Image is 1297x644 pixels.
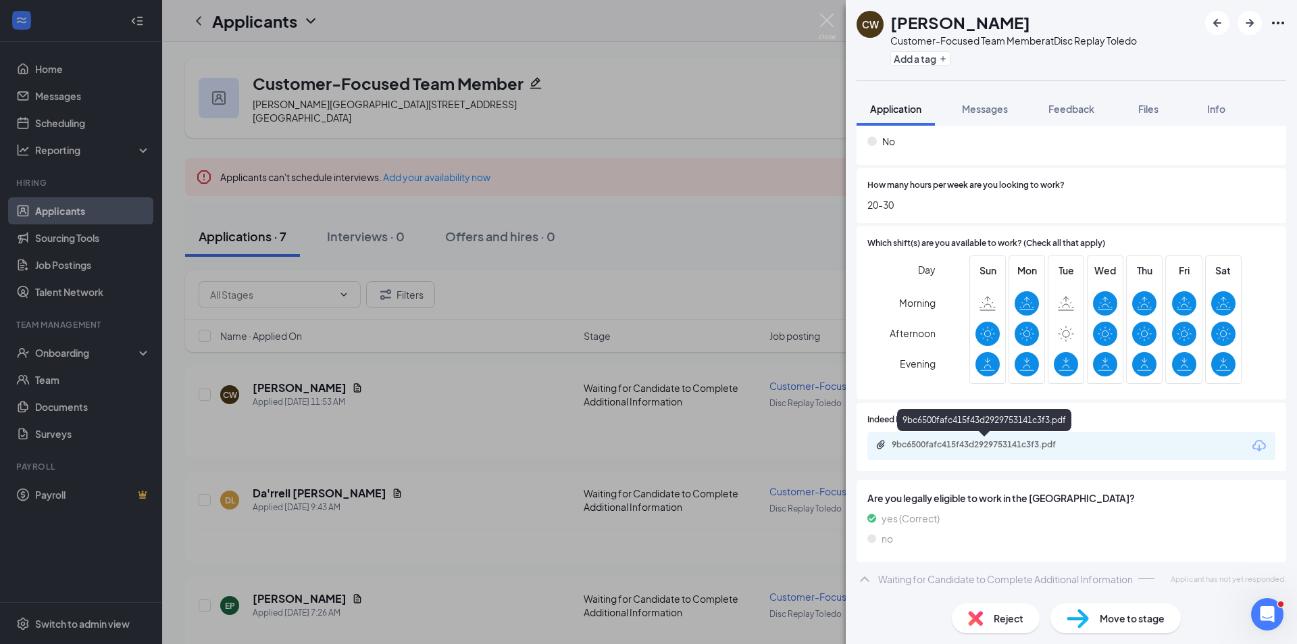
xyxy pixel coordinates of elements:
[1211,263,1236,278] span: Sat
[918,262,936,277] span: Day
[900,351,936,376] span: Evening
[890,34,1137,47] div: Customer-Focused Team Member at Disc Replay Toledo
[882,531,893,546] span: no
[1251,598,1283,630] iframe: Intercom live chat
[870,103,921,115] span: Application
[1171,573,1286,585] span: Applicant has not yet responded.
[867,414,927,426] span: Indeed Resume
[1205,11,1229,35] button: ArrowLeftNew
[890,321,936,345] span: Afternoon
[1093,263,1117,278] span: Wed
[1048,103,1094,115] span: Feedback
[890,51,950,66] button: PlusAdd a tag
[882,511,940,526] span: yes (Correct)
[1251,438,1267,454] svg: Download
[1132,263,1156,278] span: Thu
[899,291,936,315] span: Morning
[1138,103,1159,115] span: Files
[962,103,1008,115] span: Messages
[867,237,1105,250] span: Which shift(s) are you available to work? (Check all that apply)
[1238,11,1262,35] button: ArrowRight
[882,134,895,149] span: No
[875,439,1094,452] a: Paperclip9bc6500fafc415f43d2929753141c3f3.pdf
[890,11,1030,34] h1: [PERSON_NAME]
[1270,15,1286,31] svg: Ellipses
[1209,15,1225,31] svg: ArrowLeftNew
[867,491,1275,505] span: Are you legally eligible to work in the [GEOGRAPHIC_DATA]?
[975,263,1000,278] span: Sun
[939,55,947,63] svg: Plus
[867,197,1275,212] span: 20-30
[1100,611,1165,626] span: Move to stage
[892,439,1081,450] div: 9bc6500fafc415f43d2929753141c3f3.pdf
[1015,263,1039,278] span: Mon
[1054,263,1078,278] span: Tue
[862,18,879,31] div: CW
[1172,263,1196,278] span: Fri
[994,611,1023,626] span: Reject
[857,571,873,587] svg: ChevronUp
[875,439,886,450] svg: Paperclip
[897,409,1071,431] div: 9bc6500fafc415f43d2929753141c3f3.pdf
[1207,103,1225,115] span: Info
[867,179,1065,192] span: How many hours per week are you looking to work?
[878,572,1133,586] div: Waiting for Candidate to Complete Additional Information
[1242,15,1258,31] svg: ArrowRight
